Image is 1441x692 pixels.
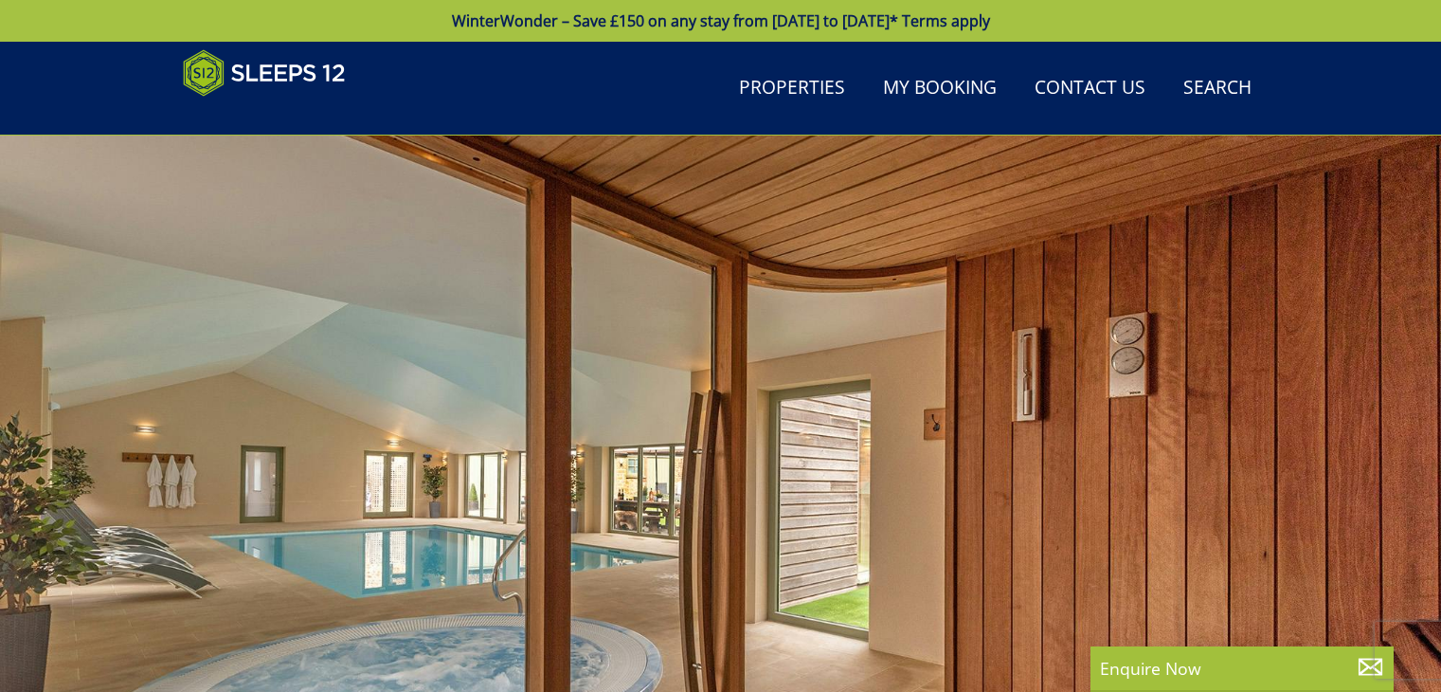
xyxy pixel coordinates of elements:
[173,108,372,124] iframe: Customer reviews powered by Trustpilot
[1100,656,1384,681] p: Enquire Now
[1027,67,1153,110] a: Contact Us
[731,67,853,110] a: Properties
[875,67,1004,110] a: My Booking
[1176,67,1259,110] a: Search
[183,49,346,97] img: Sleeps 12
